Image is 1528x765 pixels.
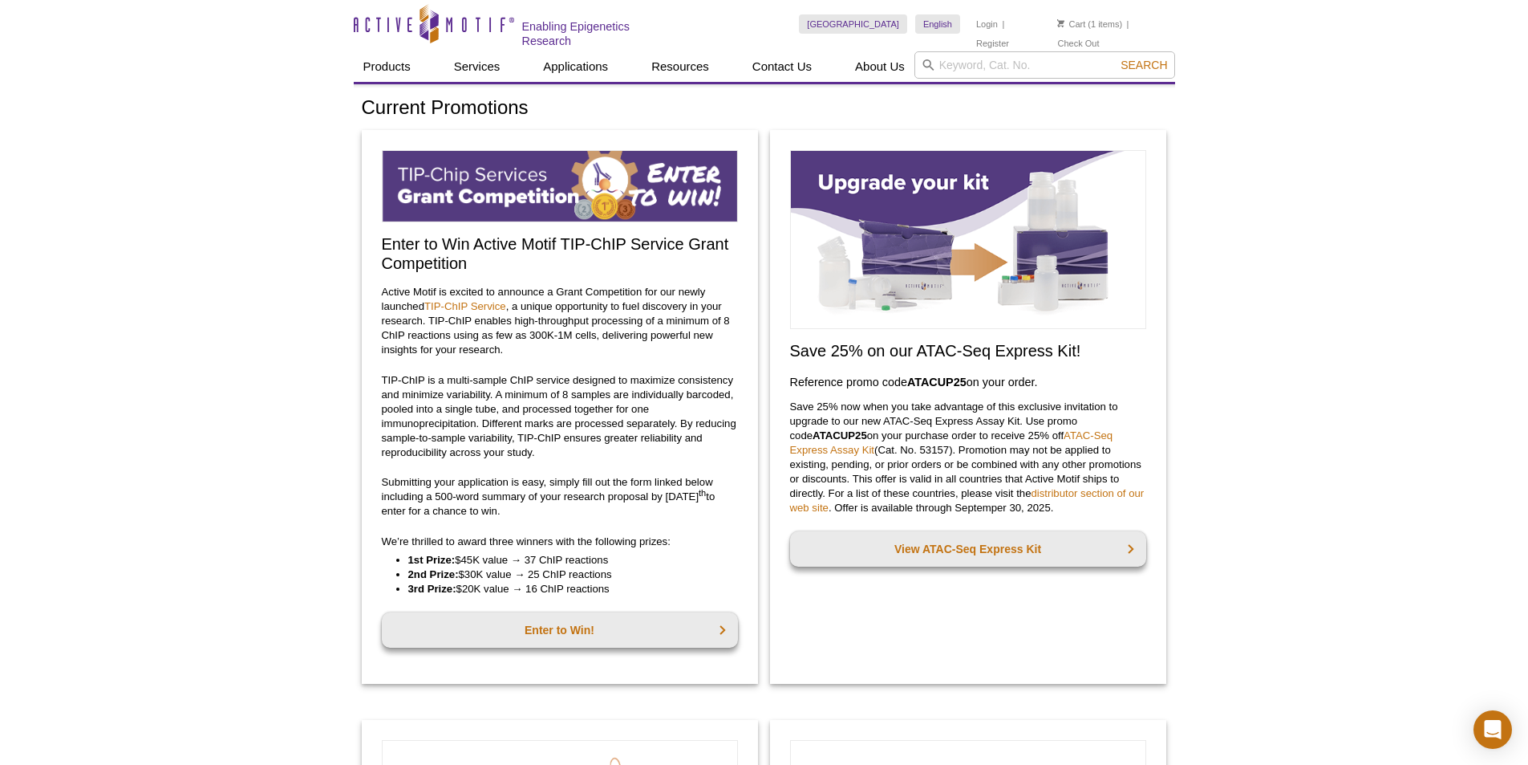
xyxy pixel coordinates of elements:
[533,51,618,82] a: Applications
[408,568,459,580] strong: 2nd Prize:
[790,400,1146,515] p: Save 25% now when you take advantage of this exclusive invitation to upgrade to our new ATAC-Seq ...
[915,14,960,34] a: English
[522,19,682,48] h2: Enabling Epigenetics Research
[1473,710,1512,749] div: Open Intercom Messenger
[976,18,998,30] a: Login
[408,582,722,596] li: $20K value → 16 ChIP reactions
[1057,38,1099,49] a: Check Out
[790,341,1146,360] h2: Save 25% on our ATAC-Seq Express Kit!
[382,285,738,357] p: Active Motif is excited to announce a Grant Competition for our newly launched , a unique opportu...
[382,373,738,460] p: TIP-ChIP is a multi-sample ChIP service designed to maximize consistency and minimize variability...
[444,51,510,82] a: Services
[790,487,1145,514] a: distributor section of our web site
[790,150,1146,329] img: Save on ATAC-Seq Express Assay Kit
[408,554,456,566] strong: 1st Prize:
[790,531,1146,567] a: View ATAC-Seq Express Kit
[813,429,867,442] strong: ATACUP25
[408,583,456,595] strong: 3rd Prize:
[408,568,722,582] li: $30K value → 25 ChIP reactions
[424,300,506,312] a: TIP-ChIP Service
[743,51,821,82] a: Contact Us
[1127,14,1129,34] li: |
[799,14,907,34] a: [GEOGRAPHIC_DATA]
[907,376,967,389] strong: ATACUP25
[642,51,719,82] a: Resources
[1121,59,1167,71] span: Search
[976,38,1009,49] a: Register
[1057,18,1085,30] a: Cart
[914,51,1175,79] input: Keyword, Cat. No.
[354,51,420,82] a: Products
[408,553,722,568] li: $45K value → 37 ChIP reactions
[362,97,1167,120] h1: Current Promotions
[1057,14,1122,34] li: (1 items)
[1057,19,1064,27] img: Your Cart
[382,612,738,648] a: Enter to Win!
[790,429,1113,456] a: ATAC-Seq Express Assay Kit
[699,488,706,498] sup: th
[790,372,1146,392] h3: Reference promo code on your order.
[382,150,738,222] img: TIP-ChIP Service Grant Competition
[382,535,738,549] p: We’re thrilled to award three winners with the following prizes:
[382,234,738,273] h2: Enter to Win Active Motif TIP-ChIP Service Grant Competition
[1002,14,1004,34] li: |
[1116,58,1172,72] button: Search
[845,51,914,82] a: About Us
[382,475,738,519] p: Submitting your application is easy, simply fill out the form linked below including a 500-word s...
